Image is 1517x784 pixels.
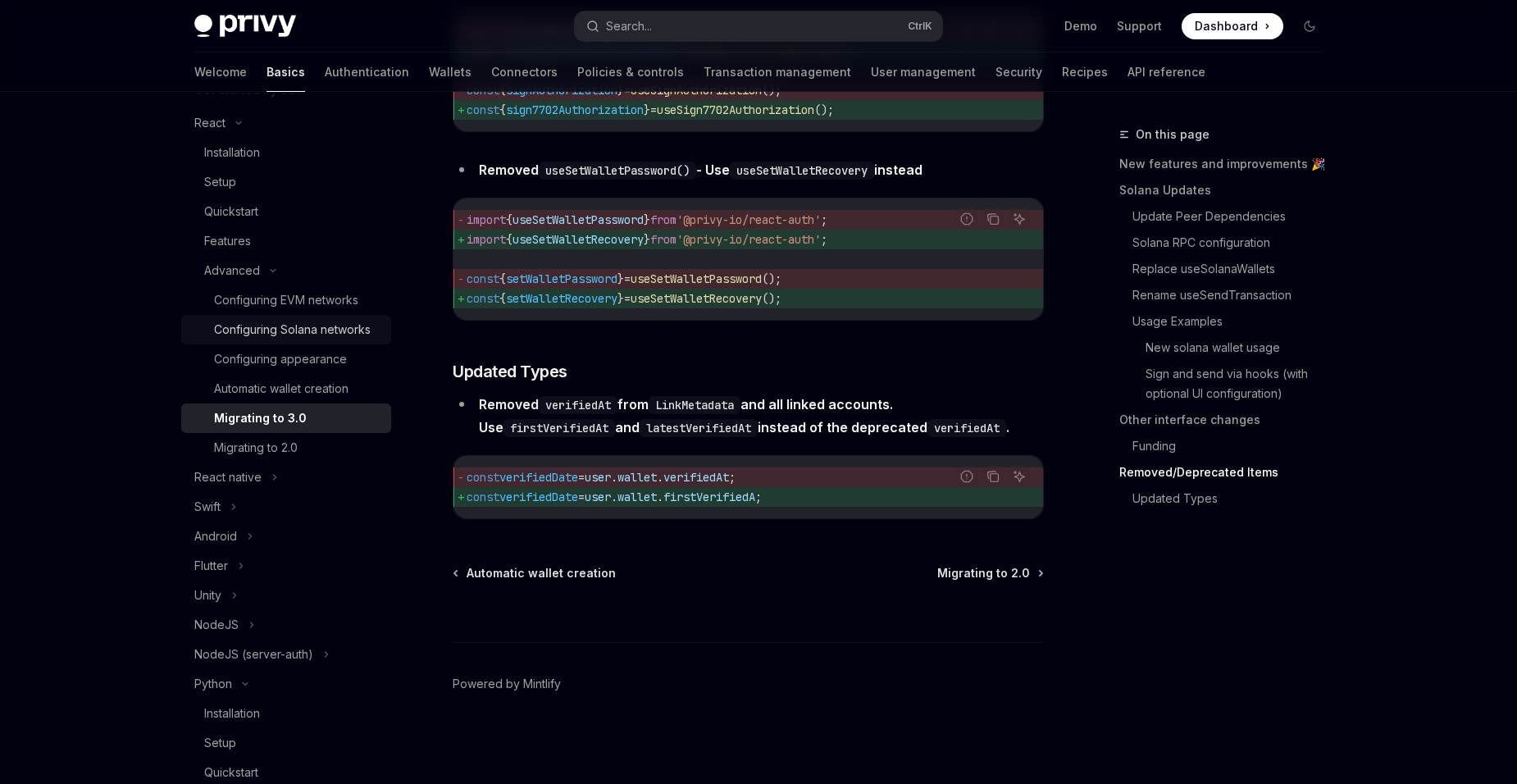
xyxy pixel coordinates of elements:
span: from [650,212,676,227]
a: Sign and send via hooks (with optional UI configuration) [1119,361,1336,407]
button: Report incorrect code [956,208,977,230]
a: Updated Types [1119,485,1336,512]
button: NodeJS (server-auth) [181,640,391,669]
div: Configuring appearance [214,349,347,369]
button: Toggle dark mode [1296,13,1323,39]
span: user [585,490,611,504]
div: Setup [204,733,236,753]
span: (); [762,291,781,306]
a: API reference [1127,52,1205,92]
button: React native [181,463,391,492]
a: Security [995,52,1042,92]
div: Installation [204,704,260,723]
a: Migrating to 2.0 [937,565,1042,581]
span: (); [762,271,781,286]
span: = [578,470,585,485]
button: Flutter [181,551,391,581]
div: Installation [204,143,260,162]
div: React [194,113,225,133]
div: Search... [606,16,652,36]
a: Configuring EVM networks [181,285,391,315]
span: useSetWalletPassword [512,212,644,227]
span: } [644,212,650,227]
code: useSetWalletRecovery [730,162,874,180]
a: Replace useSolanaWallets [1119,256,1336,282]
span: ; [821,212,827,227]
div: NodeJS (server-auth) [194,645,313,664]
button: Ask AI [1009,208,1030,230]
span: } [617,271,624,286]
span: (); [814,103,834,117]
a: Update Peer Dependencies [1119,203,1336,230]
a: Setup [181,728,391,758]
div: Quickstart [204,202,258,221]
div: Automatic wallet creation [214,379,348,399]
span: user [585,470,611,485]
a: Transaction management [704,52,851,92]
span: { [506,232,512,247]
a: Funding [1119,433,1336,459]
a: Recipes [1062,52,1108,92]
a: Installation [181,138,391,167]
span: ; [729,470,736,485]
a: Removed/Deprecated Items [1119,459,1336,485]
button: Python [181,669,391,699]
span: useSetWalletRecovery [631,291,762,306]
img: dark logo [194,15,296,38]
span: '@privy-io/react-auth' [676,212,821,227]
span: useSetWalletRecovery [512,232,644,247]
button: Report incorrect code [956,466,977,487]
a: Migrating to 3.0 [181,403,391,433]
a: Basics [266,52,305,92]
a: Demo [1064,18,1097,34]
button: Copy the contents from the code block [982,208,1004,230]
a: Solana RPC configuration [1119,230,1336,256]
code: firstVerifiedAt [503,419,615,437]
button: React [181,108,391,138]
div: Unity [194,586,221,605]
a: Setup [181,167,391,197]
div: Python [194,674,232,694]
span: verifiedDate [499,490,578,504]
strong: Removed from and all linked accounts. Use and instead of the deprecated . [479,396,1009,435]
span: wallet [617,470,657,485]
span: { [499,291,506,306]
a: Usage Examples [1119,308,1336,335]
a: Other interface changes [1119,407,1336,433]
a: New features and improvements 🎉 [1119,151,1336,177]
span: useSetWalletPassword [631,271,762,286]
span: = [624,271,631,286]
code: LinkMetadata [649,396,740,414]
a: User management [871,52,976,92]
span: = [624,291,631,306]
span: const [467,271,499,286]
span: On this page [1136,125,1209,144]
code: latestVerifiedAt [640,419,758,437]
span: useSign7702Authorization [657,103,814,117]
span: from [650,232,676,247]
div: Advanced [204,261,260,280]
span: { [506,212,512,227]
span: wallet [617,490,657,504]
span: . [657,490,663,504]
span: = [650,103,657,117]
div: Migrating to 2.0 [214,438,298,458]
span: import [467,212,506,227]
span: setWalletPassword [506,271,617,286]
a: Solana Updates [1119,177,1336,203]
a: Configuring appearance [181,344,391,374]
span: const [467,470,499,485]
a: Support [1117,18,1162,34]
a: Powered by Mintlify [453,676,561,692]
span: const [467,291,499,306]
a: Migrating to 2.0 [181,433,391,463]
span: setWalletRecovery [506,291,617,306]
span: const [467,490,499,504]
div: Migrating to 3.0 [214,408,307,428]
a: Configuring Solana networks [181,315,391,344]
strong: Removed - Use instead [479,162,922,178]
span: verifiedAt [663,470,729,485]
div: Flutter [194,556,228,576]
span: Migrating to 2.0 [937,565,1030,581]
button: Ask AI [1009,466,1030,487]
